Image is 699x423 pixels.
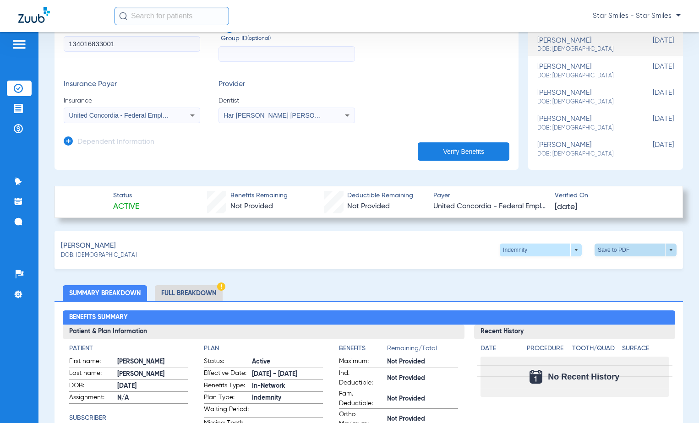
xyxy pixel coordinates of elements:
span: N/A [117,393,188,403]
span: Status: [204,357,249,368]
li: Summary Breakdown [63,285,147,301]
span: Plan Type: [204,393,249,404]
img: Search Icon [119,12,127,20]
span: Waiting Period: [204,405,249,417]
span: Active [113,201,139,212]
span: DOB: [69,381,114,392]
span: First name: [69,357,114,368]
span: DOB: [DEMOGRAPHIC_DATA] [537,124,628,132]
div: [PERSON_NAME] [537,141,628,158]
span: Maximum: [339,357,384,368]
span: Verified On [555,191,668,201]
h4: Plan [204,344,323,353]
span: [PERSON_NAME] [117,369,188,379]
div: [PERSON_NAME] [537,115,628,132]
h3: Recent History [474,325,675,339]
span: Not Provided [230,203,273,210]
label: Member ID [64,25,200,62]
span: Effective Date: [204,369,249,380]
span: In-Network [252,381,323,391]
button: Verify Benefits [418,142,509,161]
div: [PERSON_NAME] [537,63,628,80]
img: Calendar [530,370,542,384]
span: Fam. Deductible: [339,389,384,408]
h4: Tooth/Quad [572,344,619,353]
h3: Insurance Payer [64,80,200,89]
div: [PERSON_NAME] [537,37,628,54]
span: [PERSON_NAME] [61,240,116,252]
span: Har [PERSON_NAME] [PERSON_NAME] 1770864548 [224,112,380,119]
span: Active [252,357,323,367]
span: Payer [433,191,546,201]
span: [DATE] [555,201,577,213]
span: Not Provided [387,374,458,383]
span: DOB: [DEMOGRAPHIC_DATA] [537,98,628,106]
span: United Concordia - Federal Employees Program [433,201,546,212]
app-breakdown-title: Benefits [339,344,387,357]
h4: Subscriber [69,413,188,423]
span: Dentist [218,96,355,105]
span: [DATE] [628,63,674,80]
span: DOB: [DEMOGRAPHIC_DATA] [537,45,628,54]
app-breakdown-title: Procedure [527,344,569,357]
img: Hazard [217,282,225,291]
span: Ind. Deductible: [339,369,384,388]
span: Deductible Remaining [347,191,413,201]
input: Member ID [64,36,200,52]
span: DOB: [DEMOGRAPHIC_DATA] [537,72,628,80]
small: (optional) [247,34,271,43]
span: Status [113,191,139,201]
span: Indemnity [252,393,323,403]
h2: Benefits Summary [63,310,675,325]
span: [DATE] [628,141,674,158]
span: [PERSON_NAME] [117,357,188,367]
button: Save to PDF [595,244,677,256]
span: Star Smiles - Star Smiles [593,11,681,21]
span: [DATE] - [DATE] [252,369,323,379]
img: Zuub Logo [18,7,50,23]
button: Indemnity [500,244,582,256]
h3: Patient & Plan Information [63,325,464,339]
div: [PERSON_NAME] [537,89,628,106]
h3: Provider [218,80,355,89]
span: Not Provided [387,394,458,404]
iframe: Chat Widget [653,379,699,423]
li: Full Breakdown [155,285,223,301]
app-breakdown-title: Tooth/Quad [572,344,619,357]
h4: Procedure [527,344,569,353]
span: Last name: [69,369,114,380]
img: hamburger-icon [12,39,27,50]
app-breakdown-title: Date [481,344,519,357]
span: [DATE] [117,381,188,391]
span: Not Provided [387,357,458,367]
h3: Dependent Information [77,138,154,147]
input: Search for patients [115,7,229,25]
span: No Recent History [548,372,619,381]
span: Benefits Type: [204,381,249,392]
span: Group ID [221,34,355,43]
h4: Date [481,344,519,353]
span: [DATE] [628,89,674,106]
h4: Surface [622,344,669,353]
span: United Concordia - Federal Employees Program [69,112,206,119]
span: DOB: [DEMOGRAPHIC_DATA] [61,252,137,260]
span: DOB: [DEMOGRAPHIC_DATA] [537,150,628,158]
span: Assignment: [69,393,114,404]
span: [DATE] [628,37,674,54]
span: Insurance [64,96,200,105]
span: Benefits Remaining [230,191,288,201]
span: [DATE] [628,115,674,132]
span: Not Provided [347,203,390,210]
app-breakdown-title: Surface [622,344,669,357]
h4: Benefits [339,344,387,353]
span: Remaining/Total [387,344,458,357]
h4: Patient [69,344,188,353]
